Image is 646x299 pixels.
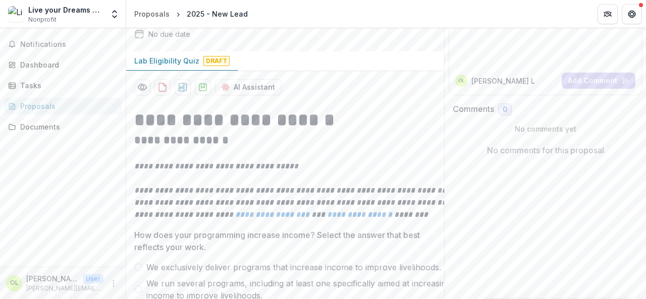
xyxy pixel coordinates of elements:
[134,79,150,95] button: Preview e81bfc7a-362f-44d7-9186-0f768a518854-3.pdf
[134,229,443,253] p: How does your programming increase income? Select the answer that best reflects your work.
[10,280,19,286] div: Olayinka Layi-Adeite
[187,9,248,19] div: 2025 - New Lead
[622,4,642,24] button: Get Help
[130,7,174,21] a: Proposals
[453,104,494,114] h2: Comments
[20,80,114,91] div: Tasks
[28,5,103,15] div: Live your Dreams Africa Foundation
[562,73,635,89] button: Add Comment
[4,98,122,114] a: Proposals
[487,144,604,156] p: No comments for this proposal
[215,79,282,95] button: AI Assistant
[175,79,191,95] button: download-proposal
[4,118,122,135] a: Documents
[20,122,114,132] div: Documents
[8,6,24,22] img: Live your Dreams Africa Foundation
[203,56,230,66] span: Draft
[130,7,252,21] nav: breadcrumb
[20,59,114,70] div: Dashboard
[107,4,122,24] button: Open entity switcher
[4,56,122,73] a: Dashboard
[471,76,535,86] p: [PERSON_NAME] L
[503,105,507,114] span: 0
[107,277,120,289] button: More
[146,261,441,273] span: We exclusively deliver programs that increase income to improve livelihoods.
[154,79,171,95] button: download-proposal
[598,4,618,24] button: Partners
[4,36,122,52] button: Notifications
[28,15,57,24] span: Nonprofit
[4,77,122,94] a: Tasks
[26,284,103,293] p: [PERSON_NAME][EMAIL_ADDRESS][DOMAIN_NAME]
[134,9,170,19] div: Proposals
[148,29,190,39] div: No due date
[83,274,103,283] p: User
[453,124,638,134] p: No comments yet
[26,273,79,284] p: [PERSON_NAME]
[458,78,465,83] div: Olayinka Layi-Adeite
[134,55,199,66] p: Lab Eligibility Quiz
[20,101,114,111] div: Proposals
[20,40,118,49] span: Notifications
[195,79,211,95] button: download-proposal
